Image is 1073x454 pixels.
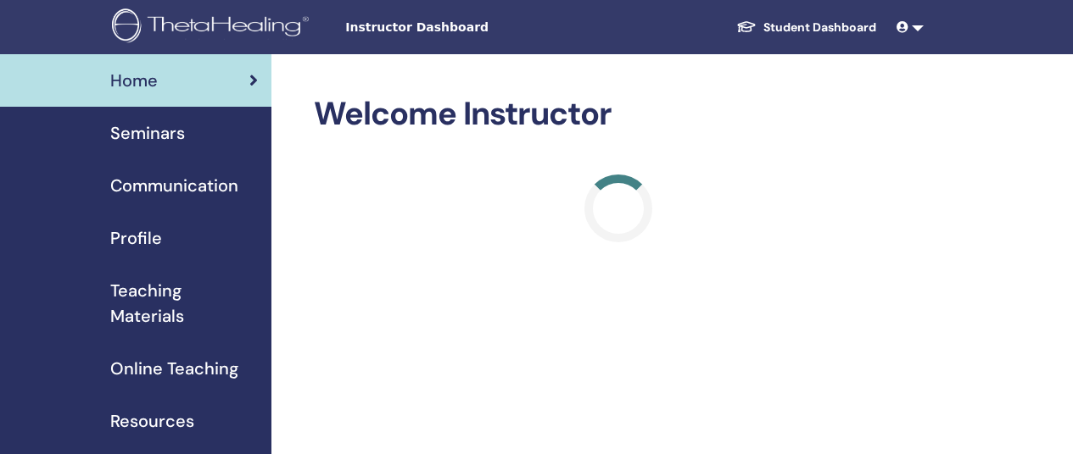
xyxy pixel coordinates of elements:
img: logo.png [112,8,315,47]
img: graduation-cap-white.svg [736,19,757,34]
span: Profile [110,225,162,251]
span: Communication [110,173,238,198]
span: Seminars [110,120,185,146]
span: Teaching Materials [110,278,258,329]
span: Home [110,68,158,93]
span: Online Teaching [110,356,238,381]
span: Instructor Dashboard [345,19,600,36]
h2: Welcome Instructor [314,95,924,134]
span: Resources [110,408,194,434]
a: Student Dashboard [723,12,890,43]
